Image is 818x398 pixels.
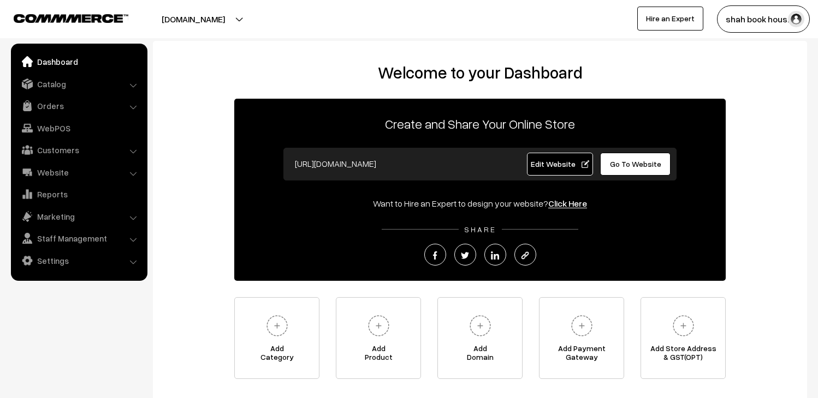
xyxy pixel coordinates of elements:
[567,311,597,341] img: plus.svg
[14,52,144,71] a: Dashboard
[437,297,523,379] a: AddDomain
[336,344,420,366] span: Add Product
[14,118,144,138] a: WebPOS
[14,228,144,248] a: Staff Management
[14,11,109,24] a: COMMMERCE
[610,159,661,168] span: Go To Website
[14,162,144,182] a: Website
[262,311,292,341] img: plus.svg
[14,184,144,204] a: Reports
[668,311,698,341] img: plus.svg
[459,225,502,234] span: SHARE
[531,159,589,168] span: Edit Website
[234,297,319,379] a: AddCategory
[14,14,128,22] img: COMMMERCE
[540,344,624,366] span: Add Payment Gateway
[234,197,726,210] div: Want to Hire an Expert to design your website?
[641,344,725,366] span: Add Store Address & GST(OPT)
[364,311,394,341] img: plus.svg
[438,344,522,366] span: Add Domain
[14,74,144,94] a: Catalog
[235,344,319,366] span: Add Category
[14,140,144,160] a: Customers
[788,11,804,27] img: user
[14,251,144,270] a: Settings
[164,63,796,82] h2: Welcome to your Dashboard
[465,311,495,341] img: plus.svg
[548,198,587,209] a: Click Here
[600,153,671,176] a: Go To Website
[539,297,624,379] a: Add PaymentGateway
[234,114,726,134] p: Create and Share Your Online Store
[637,7,703,31] a: Hire an Expert
[336,297,421,379] a: AddProduct
[14,96,144,116] a: Orders
[123,5,263,33] button: [DOMAIN_NAME]
[527,153,594,176] a: Edit Website
[641,297,726,379] a: Add Store Address& GST(OPT)
[717,5,810,33] button: shah book hous…
[14,207,144,226] a: Marketing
